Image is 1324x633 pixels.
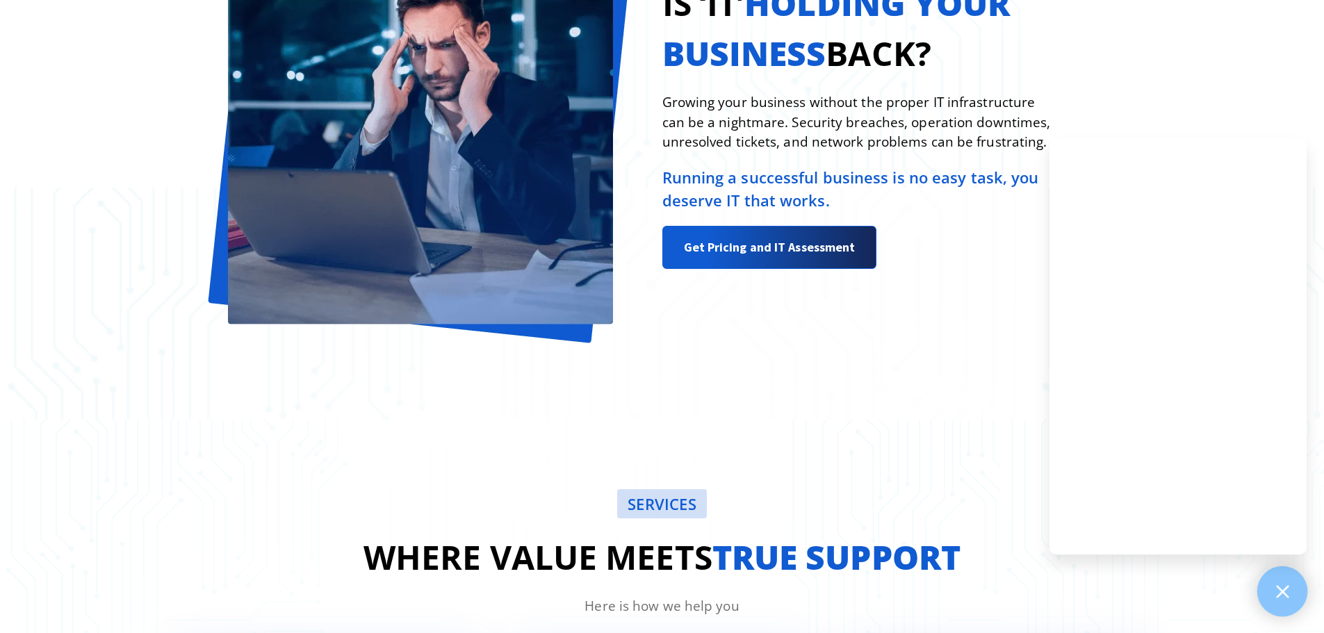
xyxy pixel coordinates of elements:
[617,489,707,518] a: SERVICES
[662,92,1054,152] p: Growing your business without the proper IT infrastructure can be a nightmare. Security breaches,...
[662,226,877,269] a: Get Pricing and IT Assessment
[684,233,856,261] span: Get Pricing and IT Assessment
[712,534,961,579] strong: true support
[162,596,1163,616] p: Here is how we help you
[662,166,1054,212] p: Running a successful business is no easy task, you deserve IT that works.
[628,496,696,511] span: SERVICES
[1049,138,1307,554] iframe: Chatgenie Messenger
[162,532,1163,582] h2: Where value meets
